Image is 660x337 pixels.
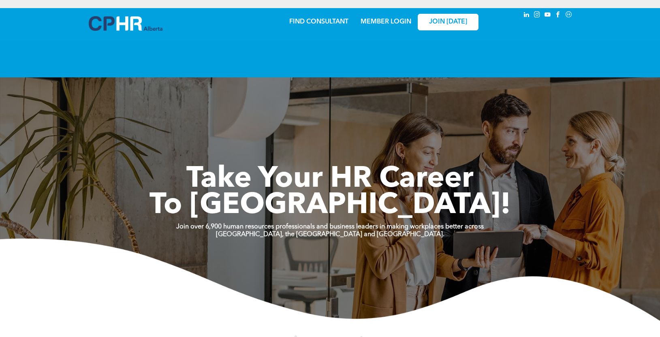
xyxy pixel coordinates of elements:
a: linkedin [522,10,531,21]
span: To [GEOGRAPHIC_DATA]! [150,191,511,220]
strong: Join over 6,900 human resources professionals and business leaders in making workplaces better ac... [176,224,484,230]
a: facebook [554,10,563,21]
a: JOIN [DATE] [418,14,478,30]
a: FIND CONSULTANT [289,19,348,25]
span: JOIN [DATE] [429,18,467,26]
span: Take Your HR Career [186,165,474,194]
a: MEMBER LOGIN [361,19,411,25]
a: instagram [533,10,542,21]
strong: [GEOGRAPHIC_DATA], the [GEOGRAPHIC_DATA] and [GEOGRAPHIC_DATA]. [216,231,444,238]
a: youtube [543,10,552,21]
img: A blue and white logo for cp alberta [89,16,162,31]
a: Social network [564,10,573,21]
